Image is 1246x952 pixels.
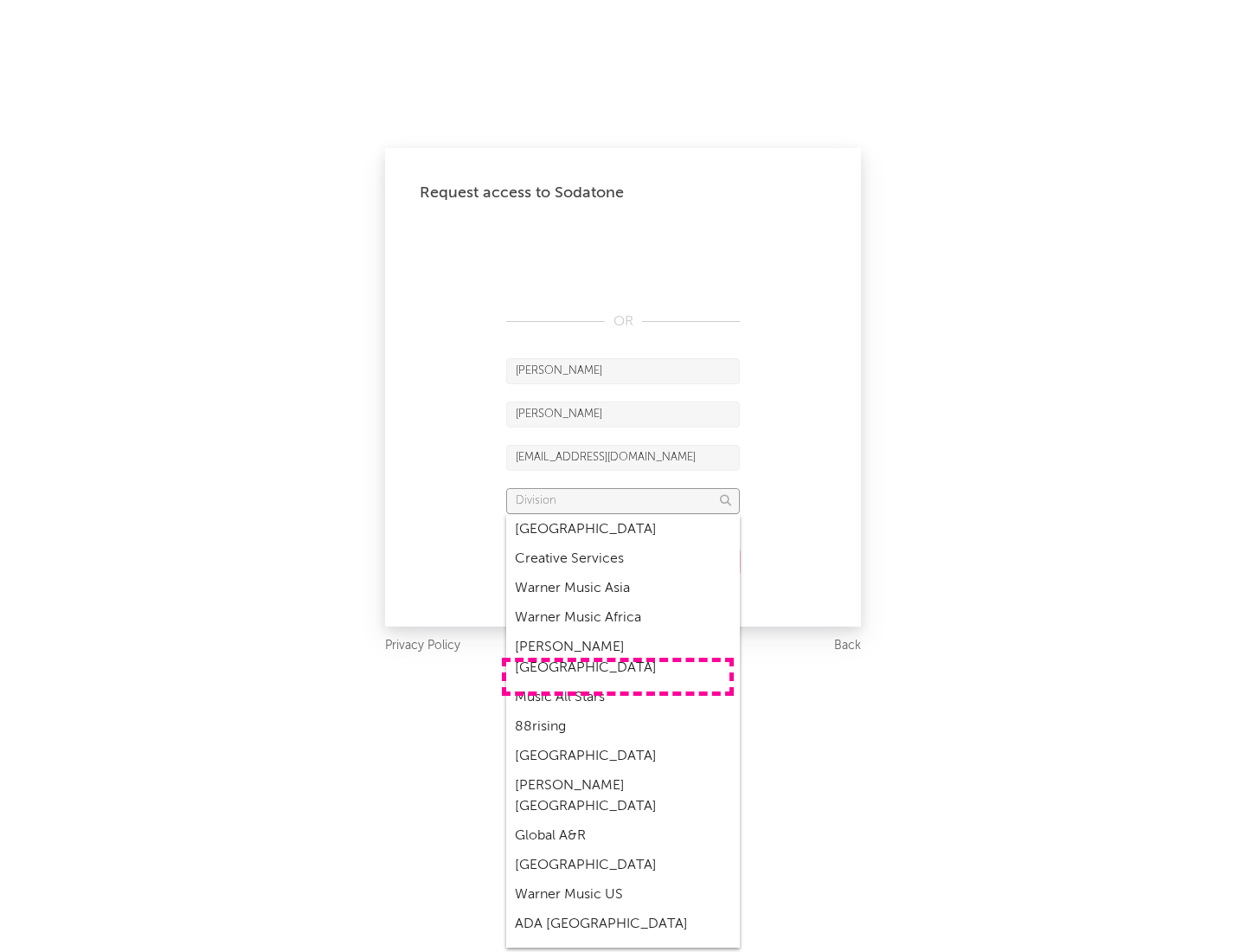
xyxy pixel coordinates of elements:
[385,635,460,657] a: Privacy Policy
[506,445,740,471] input: Email
[506,742,740,771] div: [GEOGRAPHIC_DATA]
[506,603,740,633] div: Warner Music Africa
[506,821,740,851] div: Global A&R
[506,358,740,384] input: First Name
[506,910,740,939] div: ADA [GEOGRAPHIC_DATA]
[506,515,740,544] div: [GEOGRAPHIC_DATA]
[506,633,740,683] div: [PERSON_NAME] [GEOGRAPHIC_DATA]
[420,183,826,203] div: Request access to Sodatone
[506,574,740,603] div: Warner Music Asia
[506,544,740,574] div: Creative Services
[506,488,740,514] input: Division
[506,712,740,742] div: 88rising
[506,402,740,428] input: Last Name
[506,851,740,880] div: [GEOGRAPHIC_DATA]
[506,880,740,910] div: Warner Music US
[834,635,861,657] a: Back
[506,312,740,332] div: OR
[506,771,740,821] div: [PERSON_NAME] [GEOGRAPHIC_DATA]
[506,683,740,712] div: Music All Stars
